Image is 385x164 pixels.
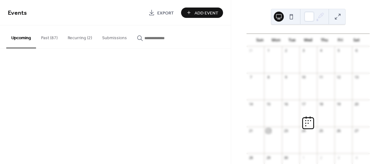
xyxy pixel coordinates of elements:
div: Sun [252,34,268,46]
div: 4 [319,48,324,53]
div: 23 [284,129,289,133]
div: 1 [301,155,306,160]
div: 13 [354,75,359,80]
div: Fri [332,34,349,46]
div: 25 [319,129,324,133]
div: 8 [266,75,271,80]
div: 14 [248,102,253,106]
button: Submissions [97,25,132,48]
button: Recurring (2) [63,25,97,48]
span: Events [8,7,27,19]
div: 29 [266,155,271,160]
div: 19 [336,102,341,106]
button: Past (87) [36,25,63,48]
div: 20 [354,102,359,106]
div: 27 [354,129,359,133]
div: 1 [266,48,271,53]
div: 24 [301,129,306,133]
div: 6 [354,48,359,53]
div: 4 [354,155,359,160]
div: 30 [284,155,289,160]
div: 9 [284,75,289,80]
div: 12 [336,75,341,80]
div: 3 [301,48,306,53]
div: Mon [268,34,284,46]
div: Wed [300,34,316,46]
div: 18 [319,102,324,106]
div: 3 [336,155,341,160]
div: 7 [248,75,253,80]
div: 26 [336,129,341,133]
span: Add Event [195,10,218,16]
a: Export [144,8,179,18]
div: 22 [266,129,271,133]
div: Sat [348,34,365,46]
div: 28 [248,155,253,160]
div: Tue [284,34,300,46]
span: Export [157,10,174,16]
div: Thu [316,34,332,46]
div: 31 [248,48,253,53]
div: 16 [284,102,289,106]
div: 17 [301,102,306,106]
button: Upcoming [6,25,36,48]
div: 11 [319,75,324,80]
div: 2 [319,155,324,160]
button: Add Event [181,8,223,18]
div: 2 [284,48,289,53]
div: 5 [336,48,341,53]
div: 21 [248,129,253,133]
div: 10 [301,75,306,80]
div: 15 [266,102,271,106]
